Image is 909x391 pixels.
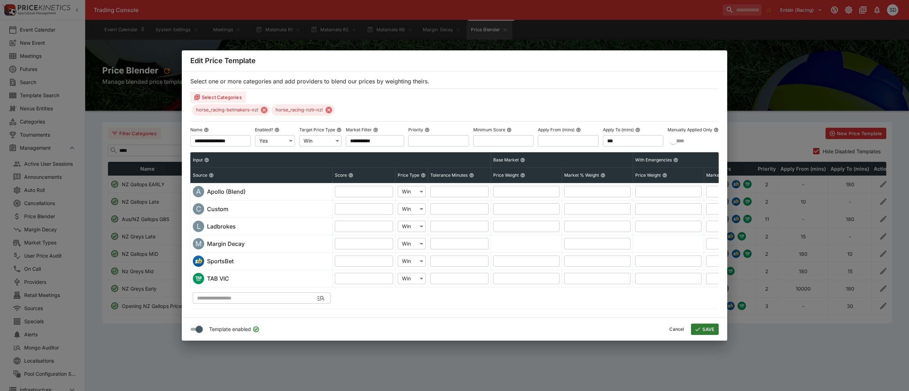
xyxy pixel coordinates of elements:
[600,173,605,178] button: Market % Weight
[204,127,209,132] button: Name
[662,173,667,178] button: Price Weight
[373,127,378,132] button: Market Filter
[337,127,342,132] button: Target Price Type
[209,325,251,333] span: Template enabled
[192,106,262,114] span: horse_racing-betmakers-nzl
[348,173,353,178] button: Score
[193,255,204,267] img: sportsbet.png
[673,158,678,163] button: With Emergencies
[207,239,245,248] h6: Margin Decay
[398,238,426,249] div: Win
[665,324,688,335] button: Cancel
[207,205,228,213] h6: Custom
[271,104,334,116] div: horse_racing-nztr-nzl
[520,173,525,178] button: Price Weight
[714,127,719,132] button: Manually Applied Only
[421,173,426,178] button: Price Type
[193,238,204,249] div: margin_decay
[346,127,372,133] p: Market Filter
[190,78,429,85] span: Select one or more categories and add providers to blend our prices by weighting theirs.
[190,152,801,309] table: sticky simple table
[398,172,419,178] p: Price Type
[209,173,214,178] button: Source
[207,257,234,265] h6: SportsBet
[190,127,202,133] p: Name
[706,172,741,178] p: Market % Weight
[425,127,430,132] button: Priority
[635,172,661,178] p: Price Weight
[299,127,335,133] p: Target Price Type
[299,135,342,147] div: Win
[193,186,204,197] div: apollo_new
[193,172,207,178] p: Source
[315,292,327,304] button: Open
[473,127,505,133] p: Minimum Score
[255,127,273,133] p: Enabled?
[207,187,246,196] h6: Apollo (Blend)
[193,273,204,284] div: tab_vic_fixed
[193,157,203,163] p: Input
[207,274,229,283] h6: TAB VIC
[469,173,474,178] button: Tolerance Minutes
[193,203,204,215] div: custom
[520,158,525,163] button: Base Market
[398,273,426,284] div: Win
[576,127,581,132] button: Apply From (mins)
[408,127,423,133] p: Priority
[398,221,426,232] div: Win
[207,222,236,231] h6: Ladbrokes
[193,273,204,284] img: victab.png
[193,221,204,232] div: ladbrokes
[398,203,426,215] div: Win
[635,157,672,163] p: With Emergencies
[691,324,719,335] button: SAVE
[564,172,599,178] p: Market % Weight
[538,127,575,133] p: Apply From (mins)
[190,92,246,103] button: Select Categories
[274,127,279,132] button: Enabled?
[335,172,347,178] p: Score
[668,127,712,133] p: Manually Applied Only
[603,127,634,133] p: Apply To (mins)
[635,127,640,132] button: Apply To (mins)
[398,255,426,267] div: Win
[182,50,727,71] div: Edit Price Template
[430,172,468,178] p: Tolerance Minutes
[255,135,295,147] div: Yes
[204,158,209,163] button: Input
[192,104,270,116] div: horse_racing-betmakers-nzl
[493,172,519,178] p: Price Weight
[271,106,327,114] span: horse_racing-nztr-nzl
[398,186,426,197] div: Win
[507,127,512,132] button: Minimum Score
[193,255,204,267] div: sportsbet
[493,157,519,163] p: Base Market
